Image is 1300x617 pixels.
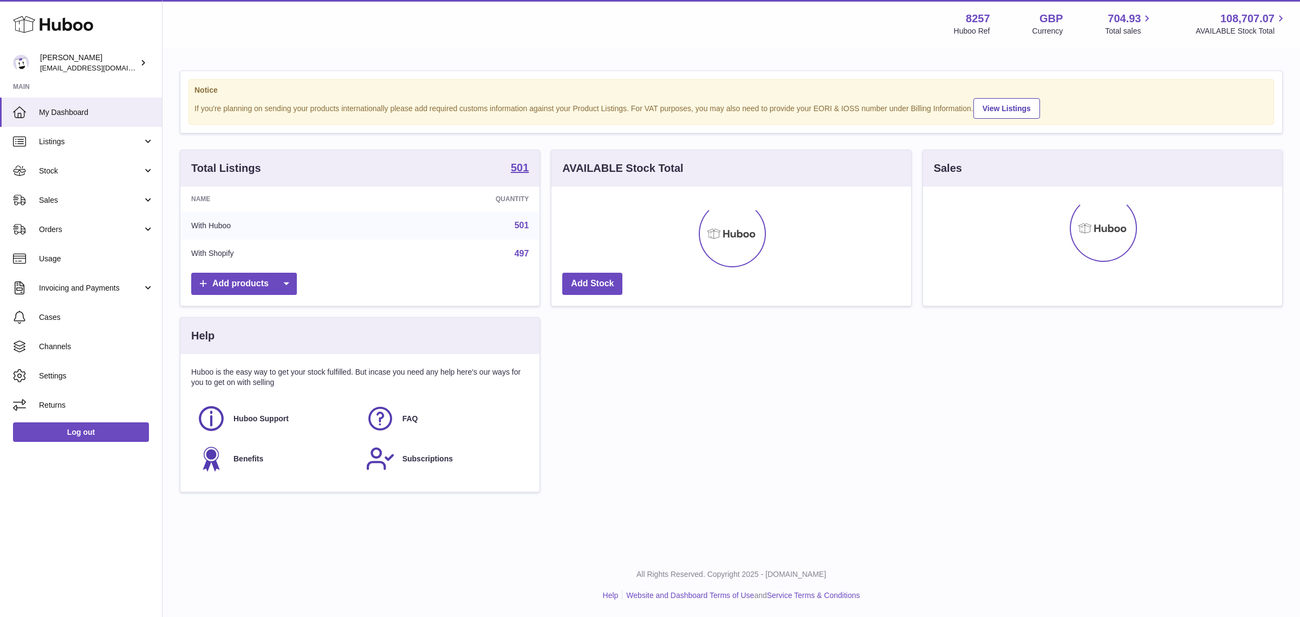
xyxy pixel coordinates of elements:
[954,26,990,36] div: Huboo Ref
[180,240,374,268] td: With Shopify
[191,161,261,176] h3: Total Listings
[39,254,154,264] span: Usage
[626,591,754,600] a: Website and Dashboard Terms of Use
[39,371,154,381] span: Settings
[366,444,524,473] a: Subscriptions
[1032,26,1063,36] div: Currency
[603,591,619,600] a: Help
[180,211,374,240] td: With Huboo
[13,55,29,71] img: internalAdmin-8257@internal.huboo.com
[511,162,529,173] strong: 501
[194,97,1268,119] div: If you're planning on sending your products internationally please add required customs informati...
[402,414,418,424] span: FAQ
[1195,11,1287,36] a: 108,707.07 AVAILABLE Stock Total
[197,444,355,473] a: Benefits
[511,162,529,175] a: 501
[934,161,962,176] h3: Sales
[622,590,860,601] li: and
[39,400,154,410] span: Returns
[1108,11,1141,26] span: 704.93
[1195,26,1287,36] span: AVAILABLE Stock Total
[515,221,529,230] a: 501
[39,283,142,293] span: Invoicing and Payments
[402,454,453,464] span: Subscriptions
[180,187,374,211] th: Name
[966,11,990,26] strong: 8257
[39,312,154,323] span: Cases
[767,591,860,600] a: Service Terms & Conditions
[374,187,540,211] th: Quantity
[515,249,529,258] a: 497
[1105,11,1153,36] a: 704.93 Total sales
[171,569,1291,580] p: All Rights Reserved. Copyright 2025 - [DOMAIN_NAME]
[39,224,142,235] span: Orders
[39,107,154,118] span: My Dashboard
[191,329,214,343] h3: Help
[191,367,529,388] p: Huboo is the easy way to get your stock fulfilled. But incase you need any help here's our ways f...
[40,53,138,73] div: [PERSON_NAME]
[233,454,263,464] span: Benefits
[191,273,297,295] a: Add products
[1105,26,1153,36] span: Total sales
[39,166,142,176] span: Stock
[197,404,355,433] a: Huboo Support
[194,85,1268,95] strong: Notice
[13,422,149,442] a: Log out
[366,404,524,433] a: FAQ
[973,98,1040,119] a: View Listings
[39,342,154,352] span: Channels
[562,161,683,176] h3: AVAILABLE Stock Total
[562,273,622,295] a: Add Stock
[233,414,289,424] span: Huboo Support
[1039,11,1063,26] strong: GBP
[39,195,142,205] span: Sales
[1220,11,1275,26] span: 108,707.07
[39,137,142,147] span: Listings
[40,63,159,72] span: [EMAIL_ADDRESS][DOMAIN_NAME]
